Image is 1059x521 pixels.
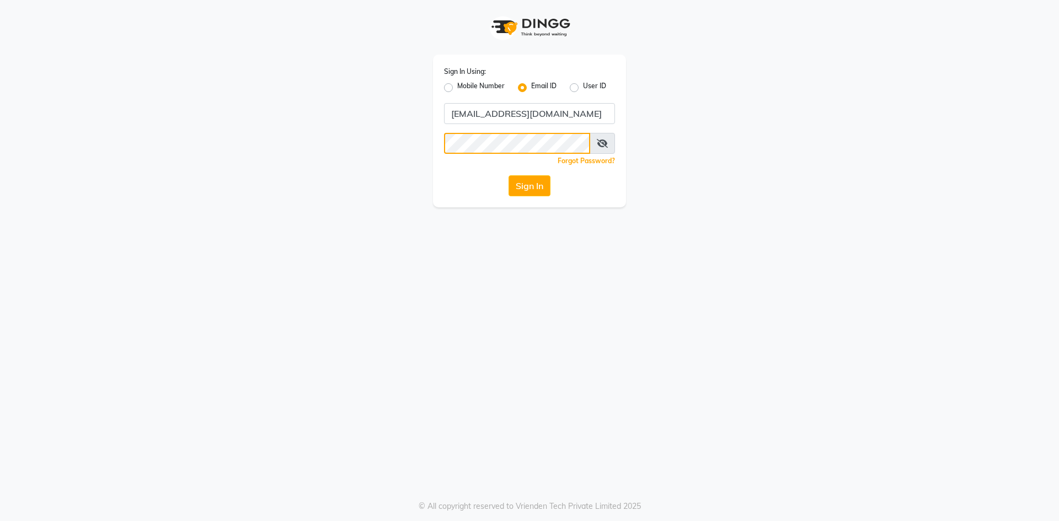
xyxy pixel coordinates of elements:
img: logo1.svg [485,11,574,44]
label: User ID [583,81,606,94]
label: Mobile Number [457,81,505,94]
label: Email ID [531,81,557,94]
input: Username [444,103,615,124]
input: Username [444,133,590,154]
button: Sign In [509,175,550,196]
label: Sign In Using: [444,67,486,77]
a: Forgot Password? [558,157,615,165]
